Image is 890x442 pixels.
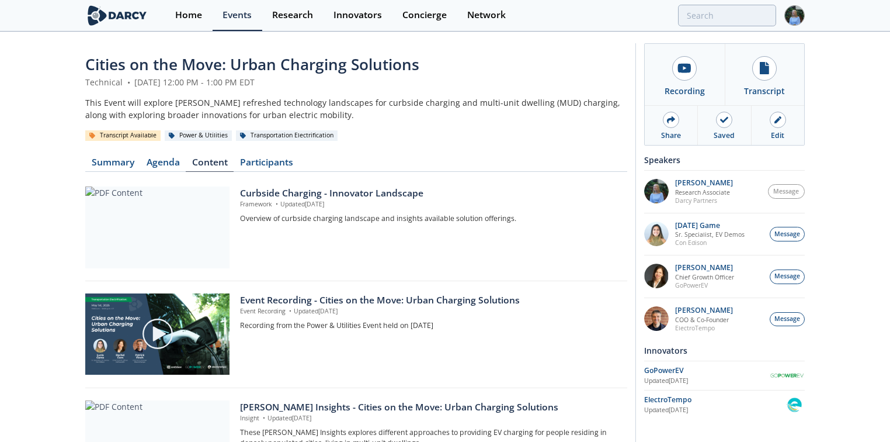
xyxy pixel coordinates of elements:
[784,395,805,415] img: ElectroTempo
[85,158,140,172] a: Summary
[175,11,202,20] div: Home
[675,239,745,247] p: Con Edison
[675,316,733,324] p: COO & Co-Founder
[773,187,799,196] span: Message
[752,106,804,145] a: Edit
[234,158,299,172] a: Participants
[402,11,447,20] div: Concierge
[675,264,734,272] p: [PERSON_NAME]
[644,264,669,288] img: 88160046-2898-41ae-80e6-a0fef910930e
[841,395,878,430] iframe: chat widget
[274,200,280,208] span: •
[771,130,784,141] div: Edit
[240,320,619,331] p: Recording from the Power & Utilities Event held on [DATE]
[644,365,805,386] a: GoPowerEV Updated[DATE] GoPowerEV
[774,272,800,281] span: Message
[644,222,669,246] img: fe5f6b77-19b2-40cc-b031-a01938848d8b
[644,365,769,376] div: GoPowerEV
[675,324,733,332] p: ElectroTempo
[675,179,733,187] p: [PERSON_NAME]
[236,130,338,141] div: Transportation Electrification
[240,213,619,224] p: Overview of curbside charging landscape and insights available solution offerings.
[675,230,745,239] p: Sr. Specialist, EV Demos
[644,179,669,203] img: 48b9ed74-1113-426d-8bd2-6cc133422703
[85,187,627,268] a: PDF Content Curbside Charging - Innovator Landscape Framework •Updated[DATE] Overview of curbside...
[85,293,230,375] img: Video Content
[768,184,805,199] button: Message
[665,85,705,97] div: Recording
[675,281,734,289] p: GoPowerEV
[85,130,161,141] div: Transcript Available
[774,315,800,324] span: Message
[675,222,745,230] p: [DATE] Game
[661,130,681,141] div: Share
[714,130,735,141] div: Saved
[784,5,805,26] img: Profile
[770,312,805,327] button: Message
[675,196,733,205] p: Darcy Partners
[125,77,132,88] span: •
[769,365,805,386] img: GoPowerEV
[85,5,149,26] img: logo-wide.svg
[140,158,186,172] a: Agenda
[744,85,785,97] div: Transcript
[467,11,506,20] div: Network
[240,307,619,316] p: Event Recording Updated [DATE]
[644,406,784,415] div: Updated [DATE]
[85,96,627,121] div: This Event will explore [PERSON_NAME] refreshed technology landscapes for curbside charging and m...
[240,200,619,209] p: Framework Updated [DATE]
[770,270,805,284] button: Message
[240,293,619,308] div: Event Recording - Cities on the Move: Urban Charging Solutions
[85,293,627,375] a: Video Content Event Recording - Cities on the Move: Urban Charging Solutions Event Recording •Upd...
[645,44,725,105] a: Recording
[644,306,669,331] img: IAP75DDjQnyioYL9zLLv
[240,187,619,201] div: Curbside Charging - Innovator Landscape
[85,76,627,88] div: Technical [DATE] 12:00 PM - 1:00 PM EDT
[770,227,805,241] button: Message
[287,307,294,315] span: •
[165,130,232,141] div: Power & Utilities
[725,44,805,105] a: Transcript
[240,400,619,415] div: [PERSON_NAME] Insights - Cities on the Move: Urban Charging Solutions
[675,188,733,196] p: Research Associate
[774,230,800,239] span: Message
[644,395,784,405] div: ElectroTempo
[678,5,776,26] input: Advanced Search
[186,158,234,172] a: Content
[644,395,805,415] a: ElectroTempo Updated[DATE] ElectroTempo
[85,54,419,75] span: Cities on the Move: Urban Charging Solutions
[675,273,734,281] p: Chief Growth Officer
[272,11,313,20] div: Research
[222,11,252,20] div: Events
[644,340,805,361] div: Innovators
[644,377,769,386] div: Updated [DATE]
[675,306,733,315] p: [PERSON_NAME]
[141,317,174,350] img: play-chapters-gray.svg
[261,414,267,422] span: •
[644,150,805,170] div: Speakers
[333,11,382,20] div: Innovators
[240,414,619,423] p: Insight Updated [DATE]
